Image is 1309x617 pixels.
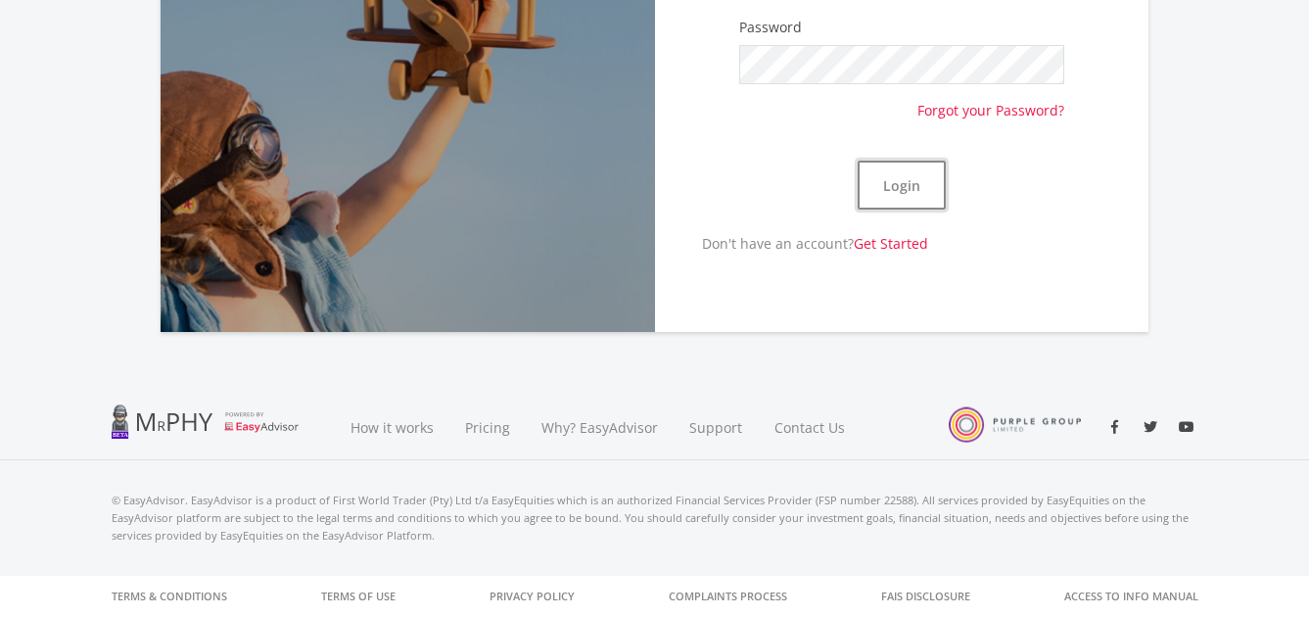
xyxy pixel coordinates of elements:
a: Terms & Conditions [112,576,227,617]
p: © EasyAdvisor. EasyAdvisor is a product of First World Trader (Pty) Ltd t/a EasyEquities which is... [112,492,1198,545]
a: Access to Info Manual [1064,576,1198,617]
a: Forgot your Password? [917,84,1064,120]
a: Get Started [854,234,928,253]
a: How it works [335,395,449,460]
a: Why? EasyAdvisor [526,395,674,460]
label: Password [739,18,802,37]
a: Pricing [449,395,526,460]
a: Complaints Process [669,576,787,617]
a: Privacy Policy [490,576,575,617]
a: FAIS Disclosure [881,576,970,617]
a: Terms of Use [321,576,396,617]
a: Support [674,395,759,460]
a: Contact Us [759,395,863,460]
button: Login [858,161,946,210]
p: Don't have an account? [655,233,928,254]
